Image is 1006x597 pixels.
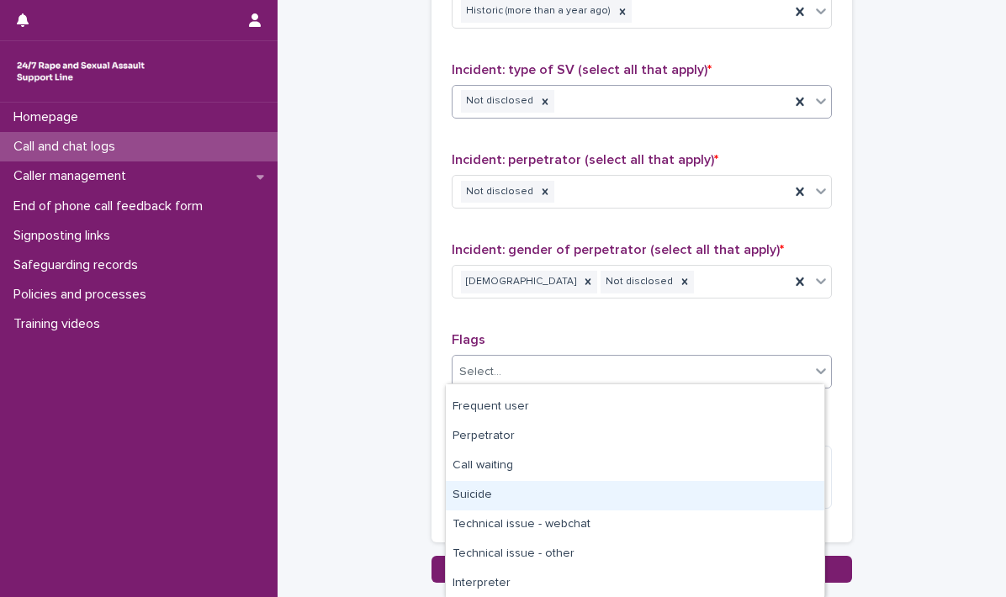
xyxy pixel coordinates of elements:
p: Caller management [7,168,140,184]
div: Frequent user [446,393,824,422]
div: Not disclosed [601,271,675,293]
p: Training videos [7,316,114,332]
div: [DEMOGRAPHIC_DATA] [461,271,579,293]
img: rhQMoQhaT3yELyF149Cw [13,55,148,88]
div: Perpetrator [446,422,824,452]
p: Policies and processes [7,287,160,303]
div: Suicide [446,481,824,510]
div: Call waiting [446,452,824,481]
span: Incident: type of SV (select all that apply) [452,63,712,77]
button: Save [432,556,852,583]
div: Not disclosed [461,90,536,113]
div: Technical issue - other [446,540,824,569]
p: Homepage [7,109,92,125]
p: End of phone call feedback form [7,198,216,214]
p: Call and chat logs [7,139,129,155]
div: Technical issue - webchat [446,510,824,540]
div: Not disclosed [461,181,536,203]
div: Select... [459,363,501,381]
p: Signposting links [7,228,124,244]
span: Flags [452,333,485,346]
span: Incident: perpetrator (select all that apply) [452,153,718,166]
span: Incident: gender of perpetrator (select all that apply) [452,243,784,256]
p: Safeguarding records [7,257,151,273]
